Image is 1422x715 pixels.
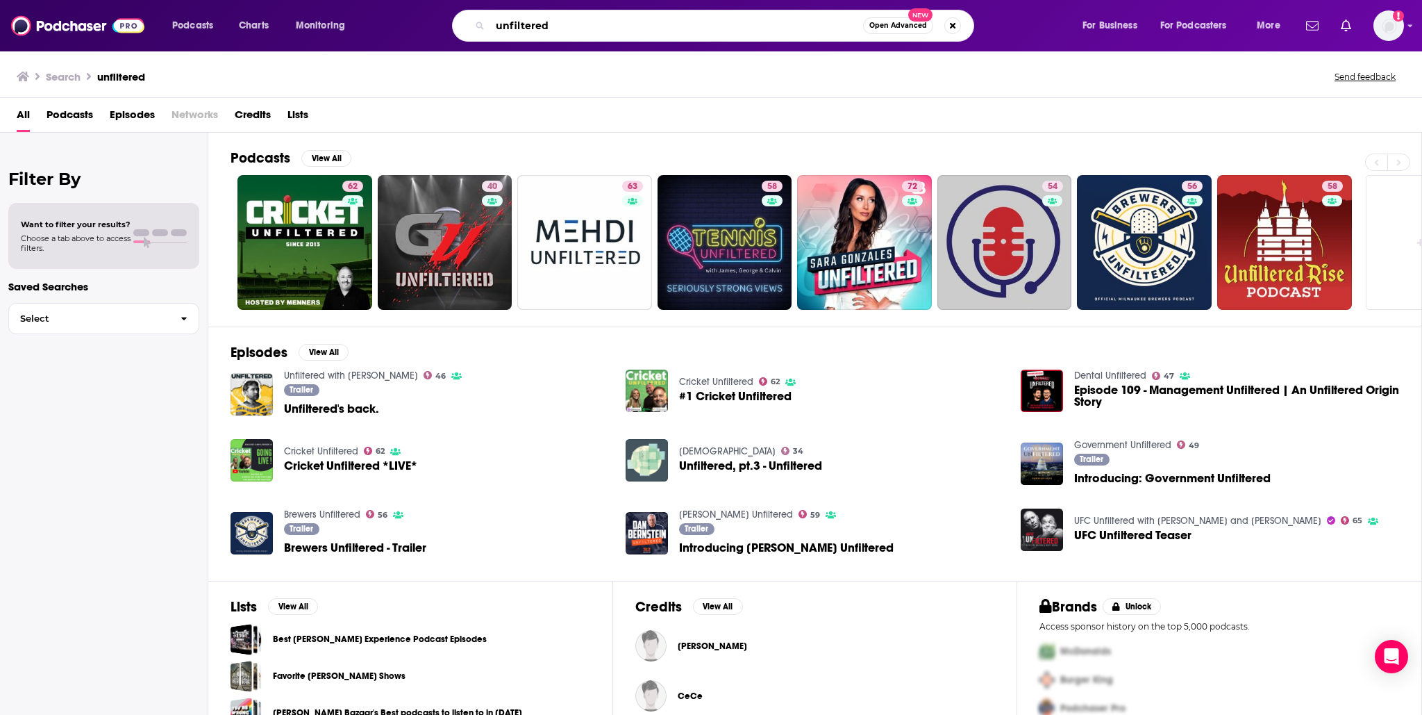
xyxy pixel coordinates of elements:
a: Brewers Unfiltered - Trailer [284,542,426,554]
span: New [908,8,933,22]
a: Brewers Unfiltered [284,509,360,520]
a: 58 [1322,181,1343,192]
a: 40 [378,175,512,310]
span: Unfiltered's back. [284,403,379,415]
span: 59 [810,512,820,518]
a: 58 [658,175,792,310]
span: McDonalds [1060,646,1111,657]
a: Greg Jones [678,641,747,652]
a: 59 [798,510,821,518]
span: Credits [235,104,271,132]
span: Monitoring [296,16,345,35]
a: EpisodesView All [231,344,349,361]
span: Introducing: Government Unfiltered [1074,472,1271,484]
button: Open AdvancedNew [863,17,933,34]
a: UFC Unfiltered with Jim Norton and Matt Serra [1074,515,1321,527]
span: 34 [793,448,803,454]
span: Trailer [1080,455,1103,463]
span: Networks [172,104,218,132]
img: Podchaser - Follow, Share and Rate Podcasts [11,13,144,39]
a: Introducing: Government Unfiltered [1021,443,1063,485]
span: More [1257,16,1280,35]
a: 56 [366,510,388,518]
h3: Search [46,70,81,83]
a: CeCe [635,680,667,712]
span: [PERSON_NAME] [678,641,747,652]
img: Greg Jones [635,630,667,661]
a: Podcasts [47,104,93,132]
a: 62 [364,447,385,455]
a: UFC Unfiltered Teaser [1074,529,1191,541]
a: Unfiltered's back. [231,373,273,416]
h2: Brands [1039,598,1097,616]
button: Send feedback [1330,71,1400,83]
span: 62 [771,379,780,385]
span: Lists [287,104,308,132]
a: 34 [781,447,804,455]
span: For Business [1082,16,1137,35]
button: View All [693,598,743,615]
a: Show notifications dropdown [1335,14,1357,38]
a: ListsView All [231,598,318,616]
h2: Lists [231,598,257,616]
a: 72 [902,181,923,192]
button: View All [268,598,318,615]
a: PodcastsView All [231,149,351,167]
div: Open Intercom Messenger [1375,640,1408,673]
a: All [17,104,30,132]
img: Cricket Unfiltered *LIVE* [231,439,273,482]
a: CreditsView All [635,598,743,616]
a: 62 [237,175,372,310]
a: Cricket Unfiltered [679,376,753,388]
a: Cricket Unfiltered *LIVE* [284,460,417,472]
button: Greg JonesGreg Jones [635,624,995,668]
p: Access sponsor history on the top 5,000 podcasts. [1039,621,1399,632]
a: Unfiltered, pt.3 - Unfiltered [626,439,668,482]
a: 58 [762,181,783,192]
h3: unfiltered [97,70,145,83]
span: CeCe [678,691,703,702]
a: Unfiltered with Oli Dugmore [284,370,418,381]
a: 65 [1341,516,1363,525]
img: #1 Cricket Unfiltered [626,370,668,412]
a: 46 [424,371,446,379]
span: Choose a tab above to access filters. [21,233,131,253]
a: Episode 109 - Management Unfiltered | An Unfiltered Origin Story [1074,384,1399,408]
span: 62 [376,448,385,454]
span: Episodes [110,104,155,132]
span: 65 [1353,518,1362,524]
a: 63 [517,175,652,310]
a: Unfiltered, pt.3 - Unfiltered [679,460,822,472]
span: Burger King [1060,674,1113,686]
a: 56 [1182,181,1203,192]
span: 46 [435,373,446,379]
span: Podchaser Pro [1060,702,1126,714]
h2: Filter By [8,169,199,189]
span: Best Joe Rogan Experience Podcast Episodes [231,624,262,655]
span: Trailer [290,525,313,533]
button: open menu [1151,15,1247,37]
a: 54 [937,175,1072,310]
button: View All [299,344,349,361]
a: 72 [797,175,932,310]
img: Brewers Unfiltered - Trailer [231,512,273,554]
span: 49 [1189,443,1199,449]
a: Show notifications dropdown [1300,14,1324,38]
button: Show profile menu [1373,10,1404,41]
a: 58 [1217,175,1352,310]
a: #1 Cricket Unfiltered [679,391,792,402]
a: Favorite Yash Qaraah Shows [231,661,262,692]
span: 58 [1328,180,1337,194]
p: Saved Searches [8,280,199,293]
img: UFC Unfiltered Teaser [1021,509,1063,551]
a: Best [PERSON_NAME] Experience Podcast Episodes [273,632,487,647]
span: Podcasts [172,16,213,35]
a: Government Unfiltered [1074,439,1171,451]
